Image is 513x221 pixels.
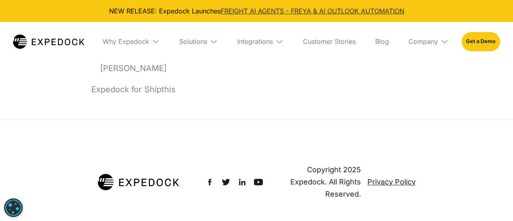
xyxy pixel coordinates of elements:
[369,22,395,61] a: Blog
[402,22,455,61] div: Company
[85,51,182,74] a: Expedock for [PERSON_NAME]
[221,7,404,15] a: FREIGHT AI AGENTS - FREYA & AI OUTLOOK AUTOMATION
[283,164,361,200] div: Copyright 2025 Expedock. All Rights Reserved.
[173,22,224,61] div: Solutions
[6,6,507,15] div: NEW RELEASE: Expedock Launches
[231,22,290,61] div: Integrations
[103,37,149,45] div: Why Expedock
[296,22,362,61] a: Customer Stories
[408,37,438,45] div: Company
[85,84,182,95] a: Expedock for Shipthis
[461,32,500,51] a: Get a Demo
[179,37,207,45] div: Solutions
[367,176,416,188] a: Privacy Policy
[237,37,273,45] div: Integrations
[96,22,166,61] div: Why Expedock
[378,133,513,221] iframe: Chat Widget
